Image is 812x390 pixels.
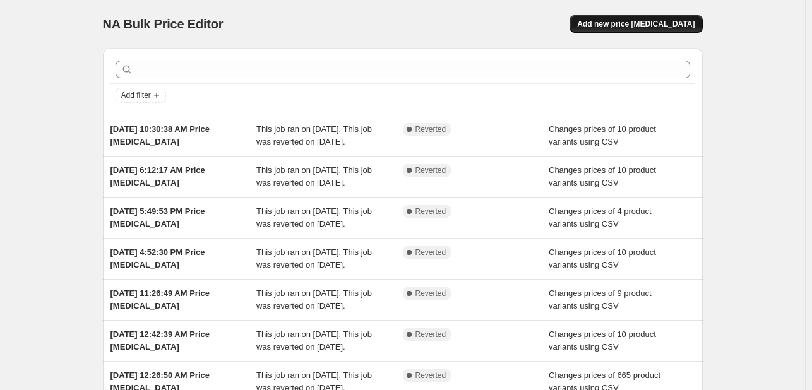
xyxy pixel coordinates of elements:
[549,206,652,228] span: Changes prices of 4 product variants using CSV
[110,206,205,228] span: [DATE] 5:49:53 PM Price [MEDICAL_DATA]
[256,329,372,352] span: This job ran on [DATE]. This job was reverted on [DATE].
[103,17,224,31] span: NA Bulk Price Editor
[549,329,656,352] span: Changes prices of 10 product variants using CSV
[549,165,656,187] span: Changes prices of 10 product variants using CSV
[415,370,446,381] span: Reverted
[110,247,205,269] span: [DATE] 4:52:30 PM Price [MEDICAL_DATA]
[256,165,372,187] span: This job ran on [DATE]. This job was reverted on [DATE].
[415,247,446,257] span: Reverted
[256,247,372,269] span: This job ran on [DATE]. This job was reverted on [DATE].
[256,288,372,310] span: This job ran on [DATE]. This job was reverted on [DATE].
[577,19,695,29] span: Add new price [MEDICAL_DATA]
[110,165,205,187] span: [DATE] 6:12:17 AM Price [MEDICAL_DATA]
[110,329,210,352] span: [DATE] 12:42:39 AM Price [MEDICAL_DATA]
[121,90,151,100] span: Add filter
[549,288,652,310] span: Changes prices of 9 product variants using CSV
[415,124,446,134] span: Reverted
[256,206,372,228] span: This job ran on [DATE]. This job was reverted on [DATE].
[415,165,446,175] span: Reverted
[110,288,210,310] span: [DATE] 11:26:49 AM Price [MEDICAL_DATA]
[415,288,446,298] span: Reverted
[110,124,210,146] span: [DATE] 10:30:38 AM Price [MEDICAL_DATA]
[415,206,446,216] span: Reverted
[549,247,656,269] span: Changes prices of 10 product variants using CSV
[256,124,372,146] span: This job ran on [DATE]. This job was reverted on [DATE].
[116,88,166,103] button: Add filter
[570,15,702,33] button: Add new price [MEDICAL_DATA]
[549,124,656,146] span: Changes prices of 10 product variants using CSV
[415,329,446,340] span: Reverted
